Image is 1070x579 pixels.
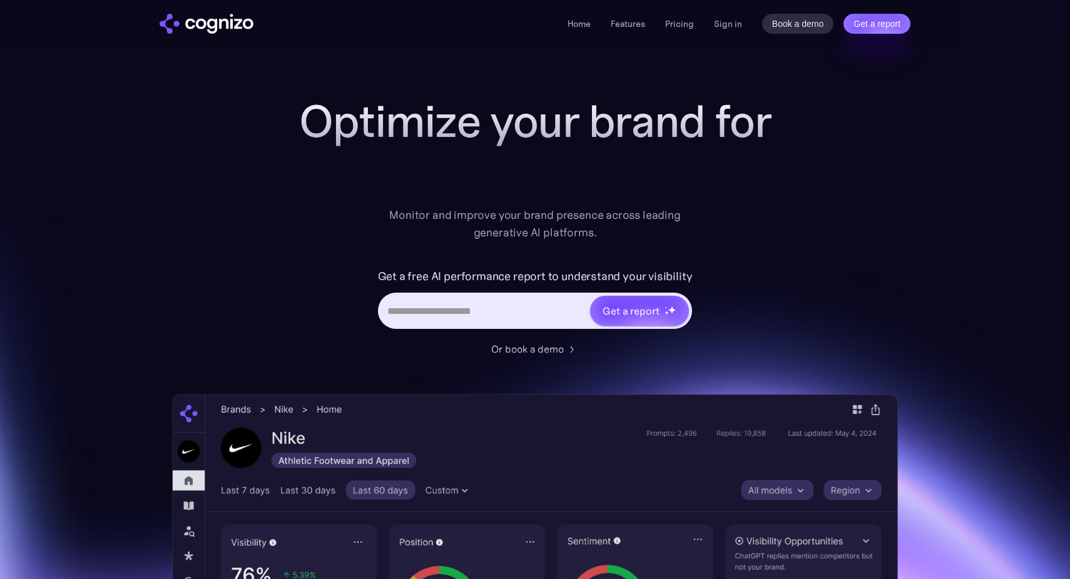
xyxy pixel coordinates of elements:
a: Book a demo [762,14,834,34]
div: Get a report [603,303,659,318]
a: Home [568,18,591,29]
a: Get a reportstarstarstar [589,295,690,327]
div: Monitor and improve your brand presence across leading generative AI platforms. [381,206,689,241]
a: Or book a demo [491,341,579,356]
img: star [668,306,676,314]
a: Pricing [665,18,694,29]
a: Get a report [843,14,910,34]
img: star [665,306,666,308]
img: cognizo logo [160,14,253,34]
div: Or book a demo [491,341,564,356]
a: Features [611,18,645,29]
h1: Optimize your brand for [285,96,785,146]
a: home [160,14,253,34]
img: star [665,311,669,315]
label: Get a free AI performance report to understand your visibility [378,266,693,286]
a: Sign in [714,16,742,31]
form: Hero URL Input Form [378,266,693,335]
